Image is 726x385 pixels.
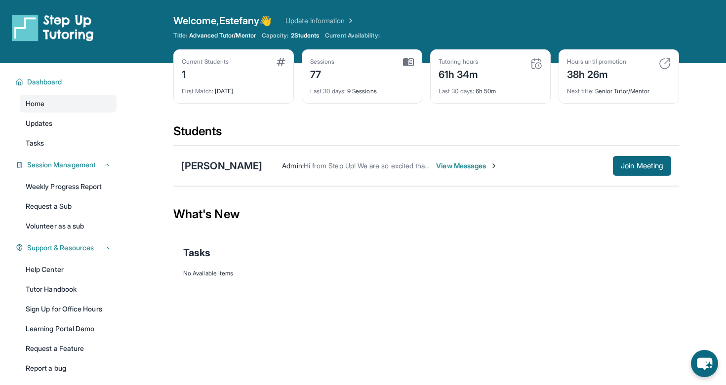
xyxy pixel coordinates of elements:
[182,87,213,95] span: First Match :
[621,163,663,169] span: Join Meeting
[20,95,117,113] a: Home
[310,66,335,81] div: 77
[26,138,44,148] span: Tasks
[183,269,669,277] div: No Available Items
[182,66,229,81] div: 1
[439,66,479,81] div: 61h 34m
[27,160,96,170] span: Session Management
[20,300,117,318] a: Sign Up for Office Hours
[277,58,285,66] img: card
[173,14,272,28] span: Welcome, Estefany 👋
[20,261,117,278] a: Help Center
[20,217,117,235] a: Volunteer as a sub
[439,87,474,95] span: Last 30 days :
[26,118,53,128] span: Updates
[310,58,335,66] div: Sessions
[613,156,671,176] button: Join Meeting
[20,280,117,298] a: Tutor Handbook
[439,81,542,95] div: 6h 50m
[183,246,210,260] span: Tasks
[173,32,187,39] span: Title:
[691,350,718,377] button: chat-button
[182,58,229,66] div: Current Students
[403,58,414,67] img: card
[181,159,262,173] div: [PERSON_NAME]
[285,16,355,26] a: Update Information
[282,161,303,170] span: Admin :
[659,58,671,70] img: card
[23,77,111,87] button: Dashboard
[27,243,94,253] span: Support & Resources
[23,243,111,253] button: Support & Resources
[20,197,117,215] a: Request a Sub
[26,99,44,109] span: Home
[530,58,542,70] img: card
[310,87,346,95] span: Last 30 days :
[20,115,117,132] a: Updates
[567,87,594,95] span: Next title :
[20,178,117,195] a: Weekly Progress Report
[567,81,671,95] div: Senior Tutor/Mentor
[12,14,94,41] img: logo
[345,16,355,26] img: Chevron Right
[567,66,626,81] div: 38h 26m
[20,134,117,152] a: Tasks
[567,58,626,66] div: Hours until promotion
[173,192,679,236] div: What's New
[262,32,289,39] span: Capacity:
[182,81,285,95] div: [DATE]
[325,32,379,39] span: Current Availability:
[436,161,498,171] span: View Messages
[189,32,255,39] span: Advanced Tutor/Mentor
[27,77,62,87] span: Dashboard
[310,81,414,95] div: 9 Sessions
[173,123,679,145] div: Students
[23,160,111,170] button: Session Management
[490,162,498,170] img: Chevron-Right
[439,58,479,66] div: Tutoring hours
[20,359,117,377] a: Report a bug
[20,320,117,338] a: Learning Portal Demo
[20,340,117,357] a: Request a Feature
[291,32,320,39] span: 2 Students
